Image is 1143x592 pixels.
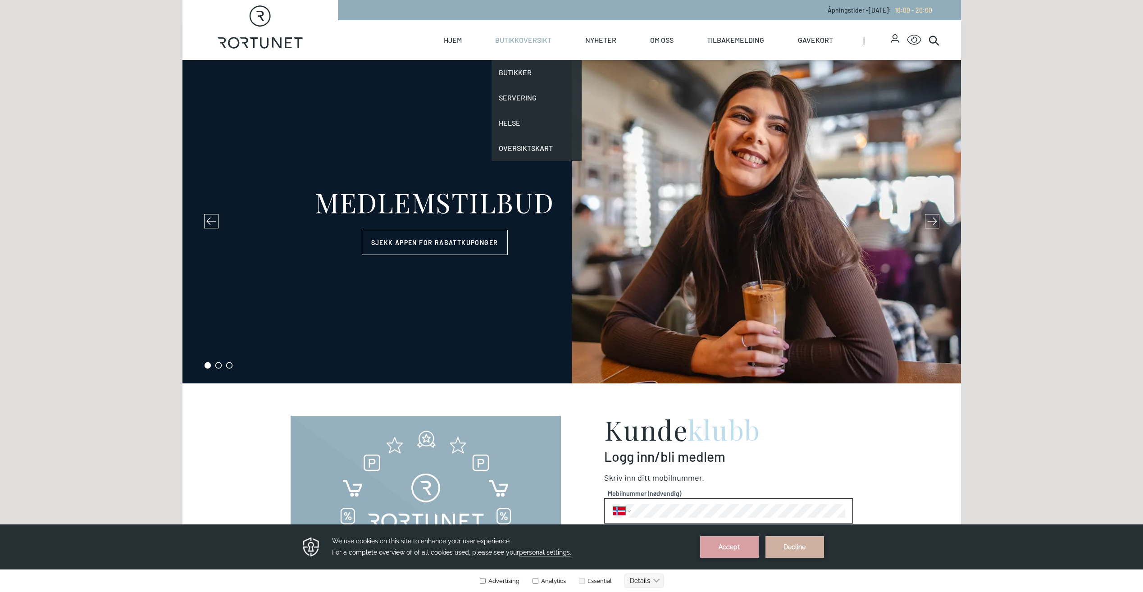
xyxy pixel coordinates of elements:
label: Advertising [479,53,519,60]
a: Om oss [650,20,674,60]
span: Mobilnummer . [652,473,704,483]
p: Skriv inn ditt [604,472,853,484]
span: personal settings. [519,24,571,32]
span: | [863,20,891,60]
a: Hjem [444,20,462,60]
p: Logg inn/bli medlem [604,448,853,464]
button: Details [624,49,664,64]
input: Advertising [480,54,486,59]
input: Essential [579,54,585,59]
input: Analytics [533,54,538,59]
a: Sjekk appen for rabattkuponger [362,230,508,255]
button: Decline [765,12,824,33]
a: Butikkoversikt [495,20,551,60]
h3: We use cookies on this site to enhance your user experience. For a complete overview of of all co... [332,11,689,34]
label: Essential [577,53,612,60]
a: Oversiktskart [492,136,582,161]
text: Details [630,53,650,60]
p: Åpningstider - [DATE] : [828,5,932,15]
section: carousel-slider [182,60,961,383]
a: Tilbakemelding [707,20,764,60]
span: klubb [688,411,760,447]
label: Analytics [531,53,566,60]
a: Helse [492,110,582,136]
a: Butikker [492,60,582,85]
img: Privacy reminder [301,12,321,33]
span: Mobilnummer (nødvendig) [608,489,849,498]
h2: Kunde [604,416,853,443]
button: Accept [700,12,759,33]
a: 10:00 - 20:00 [891,6,932,14]
span: 10:00 - 20:00 [895,6,932,14]
div: slide 1 of 3 [182,60,961,383]
a: Gavekort [798,20,833,60]
a: Servering [492,85,582,110]
p: Ved å trykke gå videre mottar du passord på sms [604,524,853,536]
a: Nyheter [585,20,616,60]
button: Open Accessibility Menu [907,33,921,47]
div: MEDLEMSTILBUD [315,188,554,215]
